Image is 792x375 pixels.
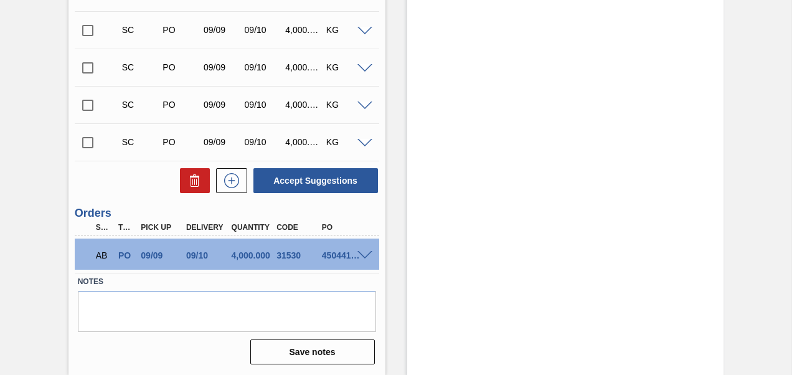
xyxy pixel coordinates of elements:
[96,250,111,260] p: AB
[159,25,203,35] div: Purchase order
[183,250,232,260] div: 09/10/2025
[229,223,277,232] div: Quantity
[323,137,367,147] div: KG
[247,167,379,194] div: Accept Suggestions
[138,223,186,232] div: Pick up
[93,223,114,232] div: Step
[273,250,322,260] div: 31530
[183,223,232,232] div: Delivery
[229,250,277,260] div: 4,000.000
[250,339,375,364] button: Save notes
[119,100,163,110] div: Suggestion Created
[200,62,244,72] div: 09/09/2025
[119,25,163,35] div: Suggestion Created
[273,223,322,232] div: Code
[323,100,367,110] div: KG
[282,137,326,147] div: 4,000.000
[159,62,203,72] div: Purchase order
[242,62,285,72] div: 09/10/2025
[138,250,186,260] div: 09/09/2025
[242,137,285,147] div: 09/10/2025
[323,62,367,72] div: KG
[242,100,285,110] div: 09/10/2025
[78,273,376,291] label: Notes
[242,25,285,35] div: 09/10/2025
[75,207,379,220] h3: Orders
[282,100,326,110] div: 4,000.000
[119,137,163,147] div: Suggestion Created
[282,62,326,72] div: 4,000.000
[200,100,244,110] div: 09/09/2025
[282,25,326,35] div: 4,000.000
[174,168,210,193] div: Delete Suggestions
[319,250,367,260] div: 4504415608
[200,25,244,35] div: 09/09/2025
[115,250,136,260] div: Purchase order
[319,223,367,232] div: PO
[253,168,378,193] button: Accept Suggestions
[323,25,367,35] div: KG
[119,62,163,72] div: Suggestion Created
[159,137,203,147] div: Purchase order
[115,223,136,232] div: Type
[159,100,203,110] div: Purchase order
[93,242,114,269] div: Awaiting Billing
[200,137,244,147] div: 09/09/2025
[210,168,247,193] div: New suggestion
